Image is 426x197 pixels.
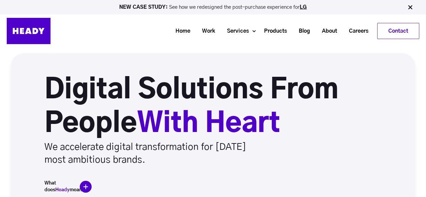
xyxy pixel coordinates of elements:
a: Home [167,25,194,37]
img: Heady_Logo_Web-01 (1) [7,18,51,44]
h5: What does mean? [44,180,78,193]
p: We accelerate digital transformation for [DATE] most ambitious brands. [44,141,265,166]
strong: NEW CASE STUDY: [119,5,169,10]
a: Contact [378,23,419,39]
h1: Digital Solutions From People [44,73,401,141]
p: See how we redesigned the post-purchase experience for [3,5,423,10]
span: Heady [55,188,70,192]
a: Services [219,25,252,37]
a: LG [300,5,307,10]
div: Navigation Menu [57,23,419,39]
a: Products [256,25,290,37]
a: Careers [340,25,372,37]
span: With Heart [137,110,280,137]
a: Work [194,25,219,37]
img: plus-icon [80,181,92,193]
a: About [314,25,340,37]
img: Close Bar [407,4,414,11]
a: Blog [290,25,314,37]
